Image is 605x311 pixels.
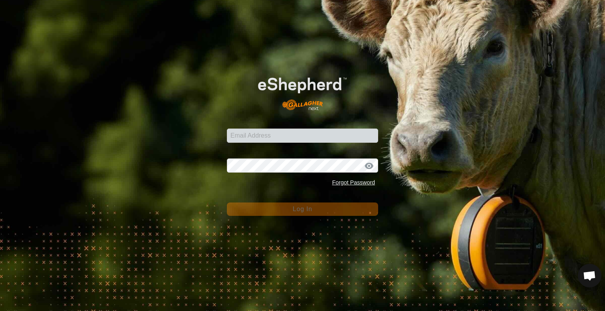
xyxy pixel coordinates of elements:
span: Log In [293,206,312,212]
div: Open chat [578,264,601,287]
img: E-shepherd Logo [242,65,363,116]
button: Log In [227,202,378,216]
input: Email Address [227,129,378,143]
a: Forgot Password [332,179,375,186]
